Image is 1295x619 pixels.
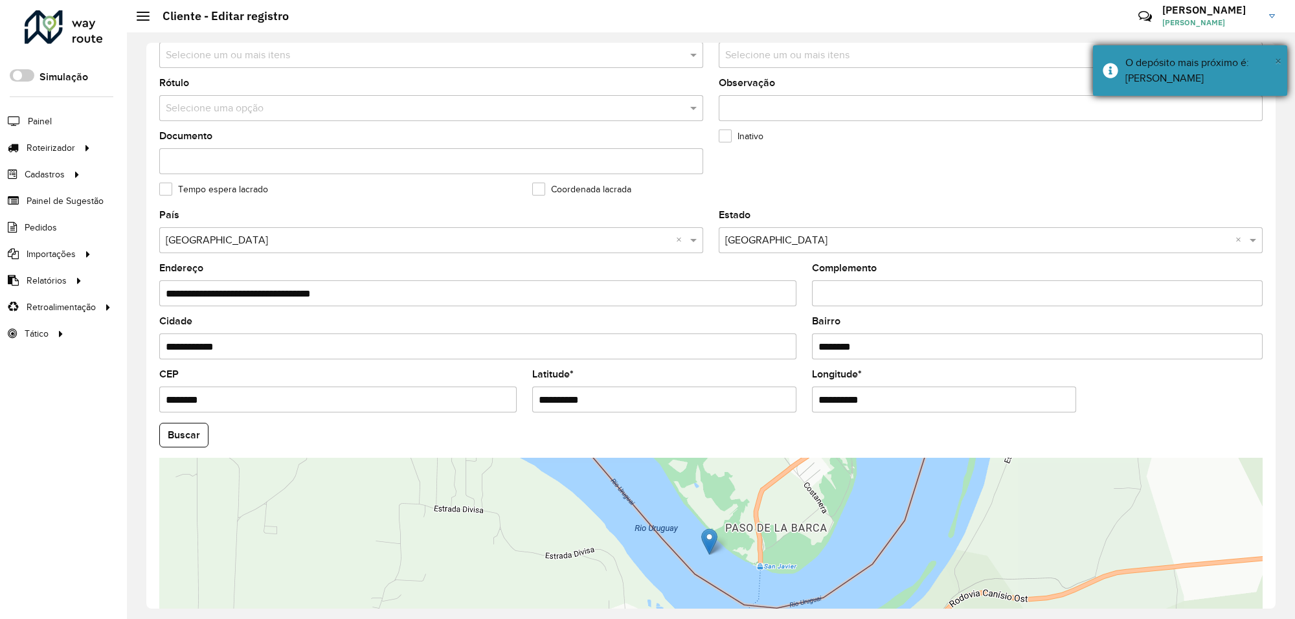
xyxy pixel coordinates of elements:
span: Painel de Sugestão [27,194,104,208]
label: Latitude [532,366,574,382]
span: [PERSON_NAME] [1162,17,1259,28]
span: Tático [25,327,49,341]
label: Rótulo [159,75,189,91]
label: Documento [159,128,212,144]
a: Contato Rápido [1131,3,1159,30]
span: Clear all [676,232,687,248]
span: Retroalimentação [27,300,96,314]
h2: Cliente - Editar registro [150,9,289,23]
div: O depósito mais próximo é: [PERSON_NAME] [1125,55,1278,86]
span: Importações [27,247,76,261]
label: Bairro [812,313,840,329]
label: Longitude [812,366,862,382]
label: Inativo [719,129,763,143]
button: Buscar [159,423,208,447]
label: País [159,207,179,223]
label: Simulação [39,69,88,85]
span: Cadastros [25,168,65,181]
label: Coordenada lacrada [532,183,631,196]
span: × [1275,54,1281,68]
span: Pedidos [25,221,57,234]
label: Cidade [159,313,192,329]
span: Roteirizador [27,141,75,155]
img: Marker [701,528,717,555]
label: Observação [719,75,775,91]
label: Endereço [159,260,203,276]
span: Clear all [1235,232,1246,248]
label: Tempo espera lacrado [159,183,268,196]
label: Estado [719,207,750,223]
span: Painel [28,115,52,128]
label: Complemento [812,260,877,276]
button: Close [1275,51,1281,71]
span: Relatórios [27,274,67,287]
label: CEP [159,366,179,382]
h3: [PERSON_NAME] [1162,4,1259,16]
